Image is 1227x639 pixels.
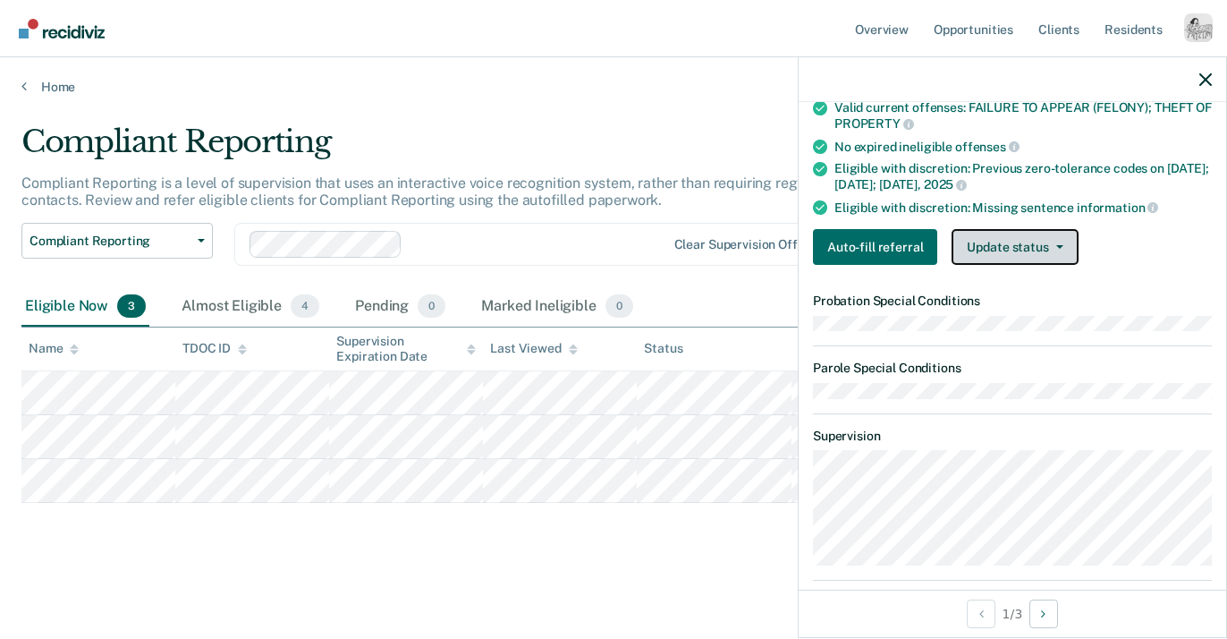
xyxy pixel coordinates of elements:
span: 3 [117,294,146,318]
div: Marked Ineligible [478,287,637,327]
button: Auto-fill referral [813,229,937,265]
img: Recidiviz [19,19,105,38]
span: offenses [955,140,1020,154]
p: Compliant Reporting is a level of supervision that uses an interactive voice recognition system, ... [21,175,908,209]
div: Pending [351,287,449,327]
div: Eligible with discretion: Missing sentence [834,200,1212,216]
div: Last Viewed [490,341,577,356]
button: Previous Opportunity [967,600,995,628]
div: Name [29,341,79,356]
button: Profile dropdown button [1184,13,1213,42]
div: TDOC ID [182,341,247,356]
span: PROPERTY [834,116,914,131]
span: Compliant Reporting [30,234,190,249]
span: 0 [418,294,445,318]
div: Status [644,341,682,356]
div: Almost Eligible [178,287,323,327]
div: Supervision Expiration Date [336,334,476,364]
div: Clear supervision officers [674,237,826,252]
dt: Probation Special Conditions [813,294,1212,309]
span: 2025 [924,177,967,192]
div: 1 / 3 [799,590,1226,637]
a: Home [21,79,1206,95]
div: Valid current offenses: FAILURE TO APPEAR (FELONY); THEFT OF [834,100,1212,131]
div: Eligible with discretion: Previous zero-tolerance codes on [DATE]; [DATE]; [DATE], [834,161,1212,192]
button: Next Opportunity [1029,600,1058,628]
a: Navigate to form link [813,229,944,265]
div: Compliant Reporting [21,124,942,175]
dt: Supervision [813,429,1212,444]
button: Update status [952,229,1078,265]
span: 0 [605,294,633,318]
div: Eligible Now [21,287,149,327]
span: information [1077,200,1158,215]
span: 4 [291,294,319,318]
dt: Parole Special Conditions [813,361,1212,376]
div: No expired ineligible [834,139,1212,155]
